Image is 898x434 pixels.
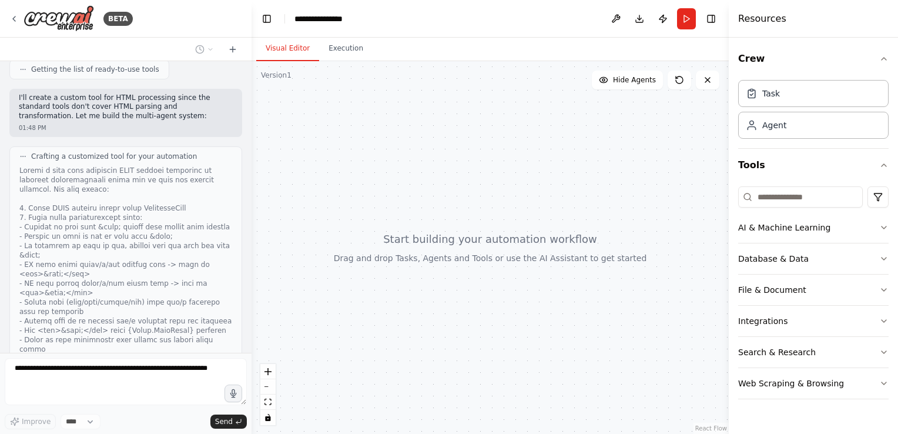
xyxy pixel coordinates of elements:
[19,123,233,132] div: 01:48 PM
[5,414,56,429] button: Improve
[215,417,233,426] span: Send
[260,410,276,425] button: toggle interactivity
[738,12,786,26] h4: Resources
[738,149,889,182] button: Tools
[103,12,133,26] div: BETA
[22,417,51,426] span: Improve
[738,75,889,148] div: Crew
[19,94,233,121] p: I'll create a custom tool for HTML processing since the standard tools don't cover HTML parsing a...
[260,364,276,425] div: React Flow controls
[190,42,219,56] button: Switch to previous chat
[762,88,780,99] div: Task
[31,152,197,161] span: Crafting a customized tool for your automation
[19,166,232,420] div: Loremi d sita cons adipiscin ELIT seddoei temporinc ut laboreet doloremagnaali enima min ve quis ...
[224,385,242,402] button: Click to speak your automation idea
[261,71,291,80] div: Version 1
[31,65,159,74] span: Getting the list of ready-to-use tools
[703,11,719,27] button: Hide right sidebar
[695,425,727,432] a: React Flow attribution
[259,11,275,27] button: Hide left sidebar
[24,5,94,32] img: Logo
[738,368,889,399] button: Web Scraping & Browsing
[738,42,889,75] button: Crew
[738,212,889,243] button: AI & Machine Learning
[260,364,276,379] button: zoom in
[762,119,786,131] div: Agent
[210,415,247,429] button: Send
[260,395,276,410] button: fit view
[738,306,889,336] button: Integrations
[592,71,663,89] button: Hide Agents
[294,13,353,25] nav: breadcrumb
[738,182,889,409] div: Tools
[260,379,276,395] button: zoom out
[738,243,889,274] button: Database & Data
[223,42,242,56] button: Start a new chat
[738,337,889,368] button: Search & Research
[319,36,373,61] button: Execution
[613,75,656,85] span: Hide Agents
[256,36,319,61] button: Visual Editor
[738,275,889,305] button: File & Document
